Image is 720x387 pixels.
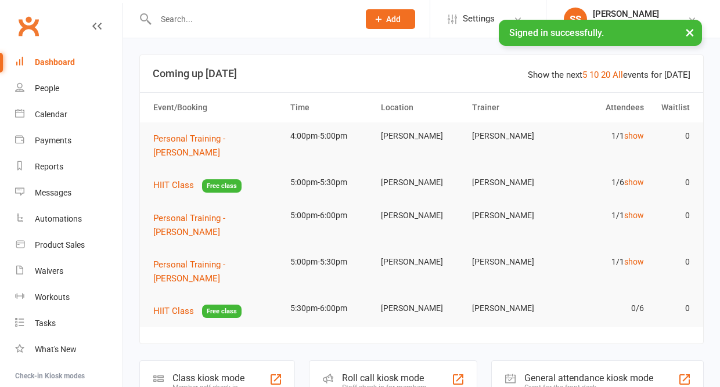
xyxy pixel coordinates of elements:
a: 20 [601,70,610,80]
div: Payments [35,136,71,145]
div: People [35,84,59,93]
td: [PERSON_NAME] [467,248,558,276]
a: All [613,70,623,80]
th: Trainer [467,93,558,122]
a: Product Sales [15,232,123,258]
button: Personal Training - [PERSON_NAME] [153,258,280,285]
td: 0 [649,122,694,150]
td: [PERSON_NAME] [467,122,558,150]
span: HIIT Class [153,306,194,316]
a: 10 [589,70,599,80]
span: Signed in successfully. [509,27,604,38]
td: [PERSON_NAME] [376,202,467,229]
td: 5:30pm-6:00pm [285,295,376,322]
td: [PERSON_NAME] [376,169,467,196]
div: Class kiosk mode [172,372,244,384]
th: Waitlist [649,93,694,122]
div: Bodyline Fitness [593,19,659,30]
td: [PERSON_NAME] [467,202,558,229]
div: Show the next events for [DATE] [528,68,690,82]
td: 5:00pm-5:30pm [285,169,376,196]
a: Messages [15,180,123,206]
td: 0 [649,169,694,196]
span: Settings [463,6,495,32]
a: Clubworx [14,12,43,41]
td: [PERSON_NAME] [376,295,467,322]
a: Calendar [15,102,123,128]
span: Add [386,15,401,24]
td: 1/1 [558,248,649,276]
span: Personal Training - [PERSON_NAME] [153,213,225,237]
button: Personal Training - [PERSON_NAME] [153,211,280,239]
td: 1/1 [558,122,649,150]
td: 0 [649,248,694,276]
div: SS [564,8,587,31]
th: Time [285,93,376,122]
a: show [624,211,644,220]
span: HIIT Class [153,180,194,190]
div: Workouts [35,292,70,302]
div: Product Sales [35,240,85,249]
td: [PERSON_NAME] [467,295,558,322]
a: 5 [582,70,587,80]
td: [PERSON_NAME] [376,248,467,276]
a: Automations [15,206,123,232]
td: 5:00pm-6:00pm [285,202,376,229]
a: show [624,178,644,187]
td: 0/6 [558,295,649,322]
a: Dashboard [15,49,123,75]
button: Add [366,9,415,29]
td: [PERSON_NAME] [467,169,558,196]
td: 4:00pm-5:00pm [285,122,376,150]
span: Personal Training - [PERSON_NAME] [153,259,225,284]
a: Waivers [15,258,123,284]
th: Location [376,93,467,122]
a: show [624,257,644,266]
th: Event/Booking [148,93,285,122]
button: HIIT ClassFree class [153,178,242,193]
td: 0 [649,295,694,322]
th: Attendees [558,93,649,122]
a: Payments [15,128,123,154]
button: HIIT ClassFree class [153,304,242,319]
div: What's New [35,345,77,354]
a: Workouts [15,284,123,310]
td: 0 [649,202,694,229]
a: What's New [15,337,123,363]
h3: Coming up [DATE] [153,68,690,79]
td: 5:00pm-5:30pm [285,248,376,276]
div: Waivers [35,266,63,276]
td: [PERSON_NAME] [376,122,467,150]
button: Personal Training - [PERSON_NAME] [153,132,280,160]
td: 1/1 [558,202,649,229]
span: Personal Training - [PERSON_NAME] [153,133,225,158]
a: Tasks [15,310,123,337]
span: Free class [202,179,242,193]
div: Roll call kiosk mode [342,372,426,384]
div: General attendance kiosk mode [524,372,653,384]
input: Search... [152,11,351,27]
a: People [15,75,123,102]
div: Reports [35,162,63,171]
div: [PERSON_NAME] [593,9,659,19]
div: Calendar [35,110,67,119]
button: × [679,20,700,45]
td: 1/6 [558,169,649,196]
div: Dashboard [35,57,75,67]
div: Tasks [35,319,56,328]
div: Automations [35,214,82,223]
a: show [624,131,644,140]
div: Messages [35,188,71,197]
span: Free class [202,305,242,318]
a: Reports [15,154,123,180]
